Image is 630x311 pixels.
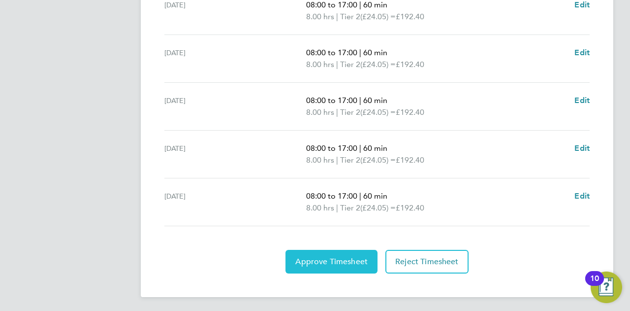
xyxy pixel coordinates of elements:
span: 08:00 to 17:00 [306,96,357,105]
span: 8.00 hrs [306,12,334,21]
a: Edit [574,142,590,154]
span: £192.40 [396,203,424,212]
span: 8.00 hrs [306,203,334,212]
span: 60 min [363,48,387,57]
span: Approve Timesheet [295,257,368,267]
span: | [359,143,361,153]
span: 8.00 hrs [306,60,334,69]
span: £192.40 [396,107,424,117]
a: Edit [574,47,590,59]
div: [DATE] [164,47,306,70]
span: Edit [574,191,590,201]
span: 8.00 hrs [306,155,334,165]
div: [DATE] [164,142,306,166]
a: Edit [574,190,590,202]
span: 8.00 hrs [306,107,334,117]
span: Reject Timesheet [395,257,459,267]
span: Tier 2 [340,202,360,214]
span: 60 min [363,191,387,201]
a: Edit [574,95,590,106]
span: (£24.05) = [360,107,396,117]
span: 08:00 to 17:00 [306,143,357,153]
span: 60 min [363,143,387,153]
button: Open Resource Center, 10 new notifications [591,272,622,303]
span: | [359,191,361,201]
span: £192.40 [396,60,424,69]
div: 10 [590,278,599,291]
span: (£24.05) = [360,12,396,21]
span: 08:00 to 17:00 [306,191,357,201]
span: 60 min [363,96,387,105]
span: (£24.05) = [360,60,396,69]
span: | [359,96,361,105]
span: £192.40 [396,12,424,21]
span: Tier 2 [340,106,360,118]
span: Tier 2 [340,11,360,23]
span: Tier 2 [340,154,360,166]
button: Reject Timesheet [385,250,469,274]
span: | [336,12,338,21]
span: Edit [574,48,590,57]
div: [DATE] [164,95,306,118]
span: 08:00 to 17:00 [306,48,357,57]
span: | [336,60,338,69]
span: | [336,107,338,117]
span: Tier 2 [340,59,360,70]
span: £192.40 [396,155,424,165]
span: Edit [574,96,590,105]
span: Edit [574,143,590,153]
span: | [336,203,338,212]
span: (£24.05) = [360,155,396,165]
span: | [336,155,338,165]
span: (£24.05) = [360,203,396,212]
button: Approve Timesheet [285,250,378,274]
span: | [359,48,361,57]
div: [DATE] [164,190,306,214]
